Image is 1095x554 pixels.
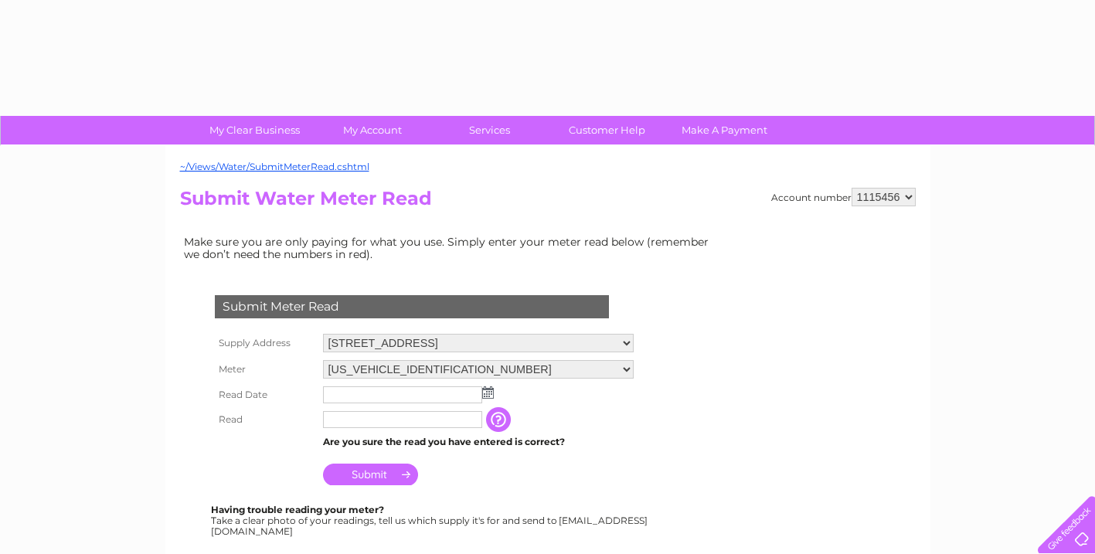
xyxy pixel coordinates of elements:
[211,330,319,356] th: Supply Address
[180,161,369,172] a: ~/Views/Water/SubmitMeterRead.cshtml
[308,116,436,144] a: My Account
[211,382,319,407] th: Read Date
[211,407,319,432] th: Read
[191,116,318,144] a: My Clear Business
[486,407,514,432] input: Information
[211,505,650,536] div: Take a clear photo of your readings, tell us which supply it's for and send to [EMAIL_ADDRESS][DO...
[771,188,916,206] div: Account number
[180,232,721,264] td: Make sure you are only paying for what you use. Simply enter your meter read below (remember we d...
[426,116,553,144] a: Services
[215,295,609,318] div: Submit Meter Read
[211,356,319,382] th: Meter
[323,464,418,485] input: Submit
[482,386,494,399] img: ...
[319,432,638,452] td: Are you sure the read you have entered is correct?
[180,188,916,217] h2: Submit Water Meter Read
[543,116,671,144] a: Customer Help
[661,116,788,144] a: Make A Payment
[211,504,384,515] b: Having trouble reading your meter?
